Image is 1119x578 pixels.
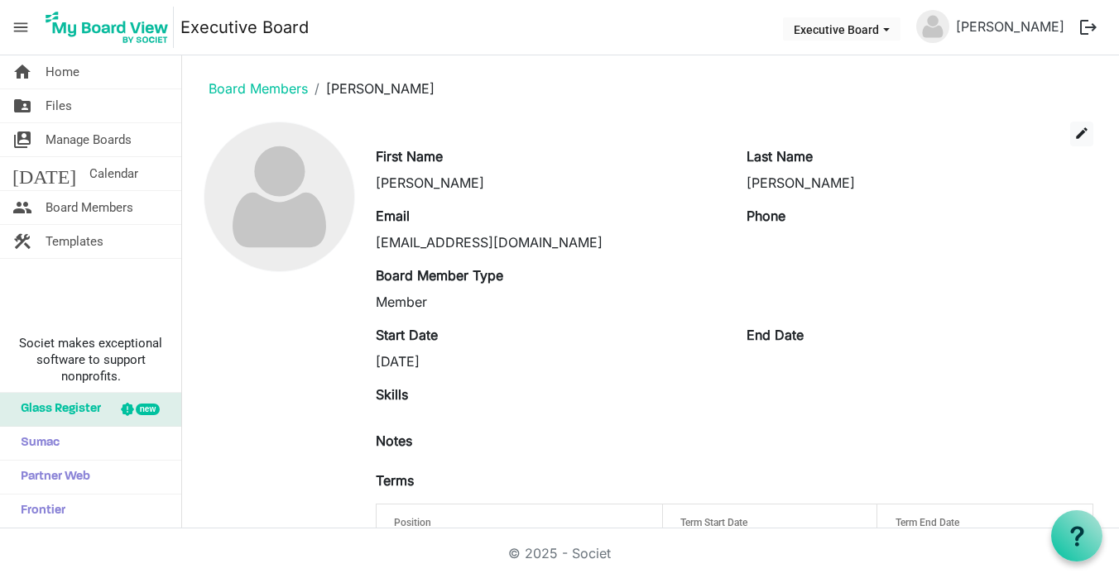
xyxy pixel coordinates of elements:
span: switch_account [12,123,32,156]
span: Term Start Date [680,517,747,528]
img: My Board View Logo [41,7,174,48]
span: edit [1074,126,1089,141]
button: logout [1071,10,1106,45]
span: people [12,191,32,224]
button: Executive Board dropdownbutton [783,17,900,41]
a: My Board View Logo [41,7,180,48]
span: Societ makes exceptional software to support nonprofits. [7,335,174,385]
a: Board Members [209,80,308,97]
a: Executive Board [180,11,309,44]
label: Start Date [376,325,438,345]
span: folder_shared [12,89,32,122]
div: [PERSON_NAME] [376,173,723,193]
a: © 2025 - Societ [508,545,611,561]
span: Glass Register [12,393,101,426]
span: Partner Web [12,461,90,494]
span: Calendar [89,157,138,190]
label: Notes [376,431,412,451]
span: Templates [46,225,103,258]
label: End Date [747,325,804,345]
span: Sumac [12,427,60,460]
span: Manage Boards [46,123,132,156]
span: Position [394,517,431,528]
div: [PERSON_NAME] [747,173,1093,193]
div: [DATE] [376,351,723,371]
label: Skills [376,385,408,404]
button: edit [1070,122,1093,146]
div: new [136,404,160,415]
label: Terms [376,471,414,490]
span: Frontier [12,494,65,528]
img: no-profile-picture.svg [916,10,949,43]
label: Email [376,206,410,226]
label: Phone [747,206,785,226]
div: Member [376,292,723,312]
span: Files [46,89,72,122]
span: home [12,55,32,88]
div: [EMAIL_ADDRESS][DOMAIN_NAME] [376,232,723,252]
span: Term End Date [896,517,959,528]
span: Board Members [46,191,133,224]
label: Board Member Type [376,265,503,285]
img: no-profile-picture.svg [204,122,353,271]
span: construction [12,225,32,258]
label: First Name [376,146,443,166]
label: Last Name [747,146,813,166]
span: menu [5,12,36,43]
li: [PERSON_NAME] [308,79,435,98]
a: [PERSON_NAME] [949,10,1071,43]
span: [DATE] [12,157,76,190]
span: Home [46,55,79,88]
